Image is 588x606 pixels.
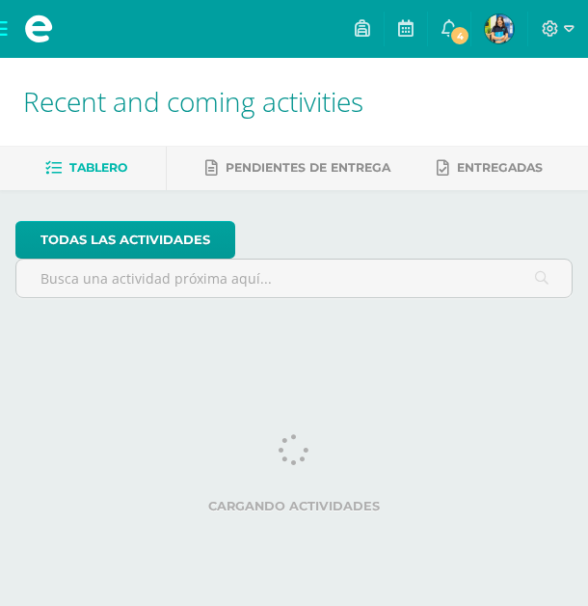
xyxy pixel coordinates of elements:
span: Tablero [69,160,127,175]
img: 29bc46b472aa18796470c09d9e15ecd0.png [485,14,514,43]
a: todas las Actividades [15,221,235,259]
a: Tablero [45,152,127,183]
label: Cargando actividades [15,499,573,513]
input: Busca una actividad próxima aquí... [16,260,572,297]
a: Entregadas [437,152,543,183]
span: Recent and coming activities [23,83,363,120]
span: Entregadas [457,160,543,175]
a: Pendientes de entrega [205,152,390,183]
span: Pendientes de entrega [226,160,390,175]
span: 4 [449,25,470,46]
